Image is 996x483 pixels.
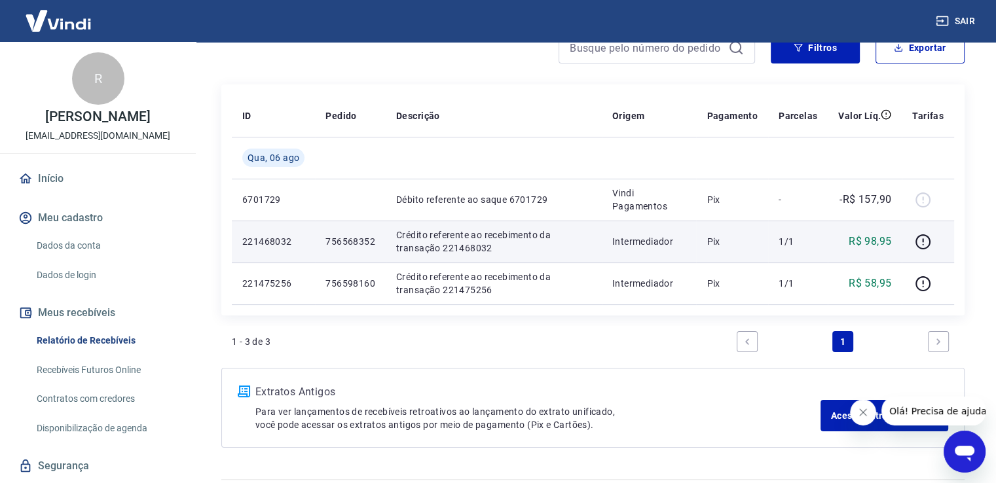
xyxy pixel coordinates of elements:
a: Disponibilização de agenda [31,415,180,442]
p: Intermediador [612,235,686,248]
p: Para ver lançamentos de recebíveis retroativos ao lançamento do extrato unificado, você pode aces... [255,405,821,431]
p: 756568352 [325,235,375,248]
img: ícone [238,385,250,397]
img: Vindi [16,1,101,41]
span: Qua, 06 ago [248,151,299,164]
p: Descrição [396,109,440,122]
p: 1/1 [779,277,817,290]
button: Meus recebíveis [16,298,180,327]
a: Contratos com credores [31,385,180,412]
p: 221468032 [242,235,304,248]
a: Relatório de Recebíveis [31,327,180,354]
p: Pagamento [707,109,758,122]
a: Dados da conta [31,232,180,259]
p: Pix [707,235,758,248]
button: Filtros [771,32,860,63]
p: Crédito referente ao recebimento da transação 221475256 [396,270,591,296]
iframe: Fechar mensagem [850,399,876,425]
a: Next page [928,331,949,352]
a: Dados de login [31,262,180,289]
p: R$ 58,95 [849,276,891,291]
iframe: Botão para abrir a janela de mensagens [944,431,986,473]
p: Pix [707,277,758,290]
p: 1/1 [779,235,817,248]
div: R [72,52,124,105]
p: 1 - 3 de 3 [232,335,270,348]
p: Extratos Antigos [255,384,821,400]
p: 756598160 [325,277,375,290]
p: [EMAIL_ADDRESS][DOMAIN_NAME] [26,129,170,143]
iframe: Mensagem da empresa [881,397,986,425]
p: Origem [612,109,644,122]
button: Exportar [876,32,965,63]
p: Tarifas [912,109,944,122]
p: [PERSON_NAME] [45,110,150,124]
p: Pedido [325,109,356,122]
a: Recebíveis Futuros Online [31,357,180,384]
p: 221475256 [242,277,304,290]
p: Valor Líq. [838,109,881,122]
span: Olá! Precisa de ajuda? [8,9,110,20]
ul: Pagination [731,326,954,357]
p: Crédito referente ao recebimento da transação 221468032 [396,228,591,255]
p: - [779,193,817,206]
p: R$ 98,95 [849,234,891,249]
input: Busque pelo número do pedido [570,38,723,58]
button: Meu cadastro [16,204,180,232]
p: Parcelas [779,109,817,122]
p: Pix [707,193,758,206]
a: Acesse Extratos Antigos [821,400,948,431]
p: Débito referente ao saque 6701729 [396,193,591,206]
p: Intermediador [612,277,686,290]
a: Início [16,164,180,193]
p: -R$ 157,90 [839,192,891,207]
a: Previous page [737,331,758,352]
p: ID [242,109,251,122]
a: Segurança [16,452,180,480]
a: Page 1 is your current page [832,331,853,352]
p: 6701729 [242,193,304,206]
button: Sair [933,9,980,33]
p: Vindi Pagamentos [612,187,686,213]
